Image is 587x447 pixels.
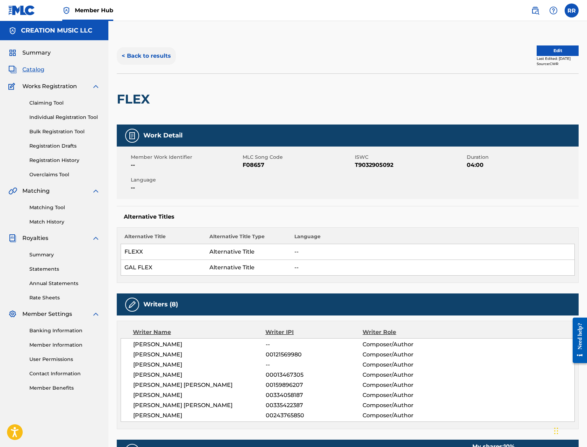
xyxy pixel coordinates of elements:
[549,6,558,15] img: help
[133,350,266,359] span: [PERSON_NAME]
[29,251,100,258] a: Summary
[121,233,206,244] th: Alternative Title
[363,411,451,420] span: Composer/Author
[8,49,17,57] img: Summary
[22,187,50,195] span: Matching
[291,260,574,276] td: --
[266,371,363,379] span: 00013467305
[29,280,100,287] a: Annual Statements
[121,244,206,260] td: FLEXX
[206,260,291,276] td: Alternative Title
[121,260,206,276] td: GAL FLEX
[133,381,266,389] span: [PERSON_NAME] [PERSON_NAME]
[124,213,572,220] h5: Alternative Titles
[537,61,579,66] div: Source: CWR
[131,154,241,161] span: Member Work Identifier
[8,27,17,35] img: Accounts
[29,142,100,150] a: Registration Drafts
[29,370,100,377] a: Contact Information
[291,233,574,244] th: Language
[363,401,451,410] span: Composer/Author
[29,265,100,273] a: Statements
[29,114,100,121] a: Individual Registration Tool
[8,65,44,74] a: CatalogCatalog
[8,49,51,57] a: SummarySummary
[29,157,100,164] a: Registration History
[266,340,363,349] span: --
[546,3,560,17] div: Help
[206,233,291,244] th: Alternative Title Type
[363,361,451,369] span: Composer/Author
[117,91,153,107] h2: FLEX
[133,391,266,399] span: [PERSON_NAME]
[552,413,587,447] iframe: Chat Widget
[266,401,363,410] span: 00335422387
[29,384,100,392] a: Member Benefits
[128,300,136,309] img: Writers
[92,82,100,91] img: expand
[537,56,579,61] div: Last Edited: [DATE]
[133,328,265,336] div: Writer Name
[29,218,100,226] a: Match History
[266,381,363,389] span: 00159896207
[8,187,17,195] img: Matching
[92,234,100,242] img: expand
[62,6,71,15] img: Top Rightsholder
[363,391,451,399] span: Composer/Author
[133,340,266,349] span: [PERSON_NAME]
[8,65,17,74] img: Catalog
[531,6,539,15] img: search
[22,65,44,74] span: Catalog
[29,327,100,334] a: Banking Information
[133,411,266,420] span: [PERSON_NAME]
[206,244,291,260] td: Alternative Title
[8,5,35,15] img: MLC Logo
[363,340,451,349] span: Composer/Author
[128,132,136,140] img: Work Detail
[355,161,465,169] span: T9032905092
[29,99,100,107] a: Claiming Tool
[537,45,579,56] button: Edit
[266,361,363,369] span: --
[291,244,574,260] td: --
[117,47,176,65] button: < Back to results
[467,154,577,161] span: Duration
[29,356,100,363] a: User Permissions
[528,3,542,17] a: Public Search
[467,161,577,169] span: 04:00
[22,234,48,242] span: Royalties
[29,171,100,178] a: Overclaims Tool
[554,420,558,441] div: Drag
[265,328,363,336] div: Writer IPI
[266,391,363,399] span: 00334058187
[133,401,266,410] span: [PERSON_NAME] [PERSON_NAME]
[567,312,587,369] iframe: Resource Center
[266,350,363,359] span: 00121569980
[22,49,51,57] span: Summary
[131,176,241,184] span: Language
[92,310,100,318] img: expand
[8,234,17,242] img: Royalties
[355,154,465,161] span: ISWC
[143,132,182,140] h5: Work Detail
[29,128,100,135] a: Bulk Registration Tool
[363,371,451,379] span: Composer/Author
[363,328,451,336] div: Writer Role
[243,161,353,169] span: F08657
[21,27,92,35] h5: CREATION MUSIC LLC
[243,154,353,161] span: MLC Song Code
[363,381,451,389] span: Composer/Author
[133,361,266,369] span: [PERSON_NAME]
[8,310,17,318] img: Member Settings
[92,187,100,195] img: expand
[75,6,113,14] span: Member Hub
[131,184,241,192] span: --
[29,341,100,349] a: Member Information
[143,300,178,308] h5: Writers (8)
[29,204,100,211] a: Matching Tool
[266,411,363,420] span: 00243765850
[133,371,266,379] span: [PERSON_NAME]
